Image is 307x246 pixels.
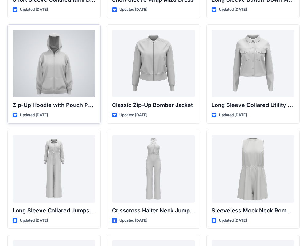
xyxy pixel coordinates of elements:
p: Updated [DATE] [20,217,48,224]
a: Long Sleeve Collared Utility Jacket [212,30,294,97]
p: Crisscross Halter Neck Jumpsuit [112,206,195,215]
p: Updated [DATE] [219,6,247,13]
p: Zip-Up Hoodie with Pouch Pockets [13,101,95,109]
p: Sleeveless Mock Neck Romper with Drawstring Waist [212,206,294,215]
p: Classic Zip-Up Bomber Jacket [112,101,195,109]
a: Crisscross Halter Neck Jumpsuit [112,135,195,203]
p: Updated [DATE] [219,112,247,118]
p: Updated [DATE] [119,217,147,224]
p: Long Sleeve Collared Utility Jacket [212,101,294,109]
a: Classic Zip-Up Bomber Jacket [112,30,195,97]
p: Updated [DATE] [119,112,147,118]
a: Long Sleeve Collared Jumpsuit with Belt [13,135,95,203]
a: Sleeveless Mock Neck Romper with Drawstring Waist [212,135,294,203]
p: Updated [DATE] [20,112,48,118]
p: Updated [DATE] [219,217,247,224]
p: Updated [DATE] [20,6,48,13]
p: Updated [DATE] [119,6,147,13]
a: Zip-Up Hoodie with Pouch Pockets [13,30,95,97]
p: Long Sleeve Collared Jumpsuit with Belt [13,206,95,215]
